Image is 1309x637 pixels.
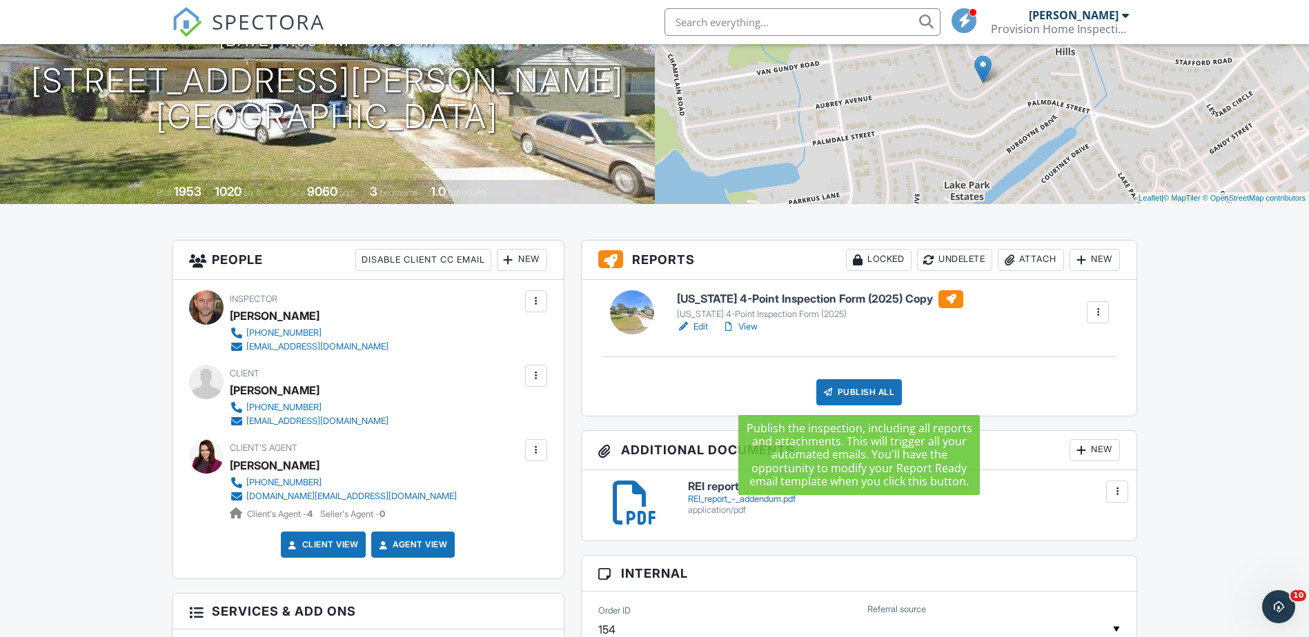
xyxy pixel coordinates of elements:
[677,290,963,321] a: [US_STATE] 4-Point Inspection Form (2025) Copy [US_STATE] 4-Point Inspection Form (2025)
[246,416,388,427] div: [EMAIL_ADDRESS][DOMAIN_NAME]
[307,509,313,519] strong: 4
[431,184,446,199] div: 1.0
[582,241,1137,280] h3: Reports
[230,340,388,354] a: [EMAIL_ADDRESS][DOMAIN_NAME]
[380,509,385,519] strong: 0
[230,401,388,414] a: [PHONE_NUMBER]
[1139,194,1161,202] a: Leaflet
[246,402,322,413] div: [PHONE_NUMBER]
[688,481,1121,516] a: REI report REI_report_-_addendum.pdf application/pdf
[172,7,202,37] img: The Best Home Inspection Software - Spectora
[991,22,1129,36] div: Provision Home Inspections, LLC.
[219,31,435,50] h3: [DATE] 4:00 pm - 5:00 pm
[286,538,359,552] a: Client View
[247,509,315,519] span: Client's Agent -
[1290,590,1306,601] span: 10
[448,188,487,198] span: bathrooms
[230,380,319,401] div: [PERSON_NAME]
[867,603,926,616] label: Referral source
[230,489,457,503] a: [DOMAIN_NAME][EMAIL_ADDRESS][DOMAIN_NAME]
[1262,590,1295,623] iframe: Intercom live chat
[172,19,325,48] a: SPECTORA
[174,184,201,199] div: 1953
[688,505,1121,516] div: application/pdf
[1135,192,1309,204] div: |
[1203,194,1306,202] a: © OpenStreetMap contributors
[276,188,305,198] span: Lot Size
[212,7,325,36] span: SPECTORA
[339,188,357,198] span: sq.ft.
[1070,439,1120,461] div: New
[370,184,377,199] div: 3
[722,320,758,334] a: View
[677,320,708,334] a: Edit
[173,241,564,280] h3: People
[246,341,388,352] div: [EMAIL_ADDRESS][DOMAIN_NAME]
[1163,194,1201,202] a: © MapTiler
[230,443,297,453] span: Client's Agent
[582,556,1137,591] h3: Internal
[355,249,491,271] div: Disable Client CC Email
[816,379,903,405] div: Publish All
[230,368,259,378] span: Client
[31,63,624,136] h1: [STREET_ADDRESS][PERSON_NAME] [GEOGRAPHIC_DATA]
[230,476,457,489] a: [PHONE_NUMBER]
[230,326,388,340] a: [PHONE_NUMBER]
[846,249,912,271] div: Locked
[1070,249,1120,271] div: New
[1029,8,1119,22] div: [PERSON_NAME]
[917,249,992,271] div: Undelete
[497,249,547,271] div: New
[173,594,564,629] h3: Services & Add ons
[677,290,963,308] h6: [US_STATE] 4-Point Inspection Form (2025) Copy
[246,327,322,338] div: [PHONE_NUMBER]
[598,604,631,616] label: Order ID
[215,184,242,199] div: 1020
[688,481,1121,493] h6: REI report
[677,309,963,320] div: [US_STATE] 4-Point Inspection Form (2025)
[582,431,1137,470] h3: Additional Documents
[157,188,172,198] span: Built
[230,455,319,476] a: [PERSON_NAME]
[244,188,263,198] span: sq. ft.
[230,294,277,304] span: Inspector
[230,305,319,326] div: [PERSON_NAME]
[307,184,337,199] div: 9060
[376,538,447,552] a: Agent View
[688,494,1121,505] div: REI_report_-_addendum.pdf
[246,491,457,502] div: [DOMAIN_NAME][EMAIL_ADDRESS][DOMAIN_NAME]
[246,477,322,488] div: [PHONE_NUMBER]
[230,414,388,428] a: [EMAIL_ADDRESS][DOMAIN_NAME]
[320,509,385,519] span: Seller's Agent -
[665,8,941,36] input: Search everything...
[380,188,417,198] span: bedrooms
[998,249,1064,271] div: Attach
